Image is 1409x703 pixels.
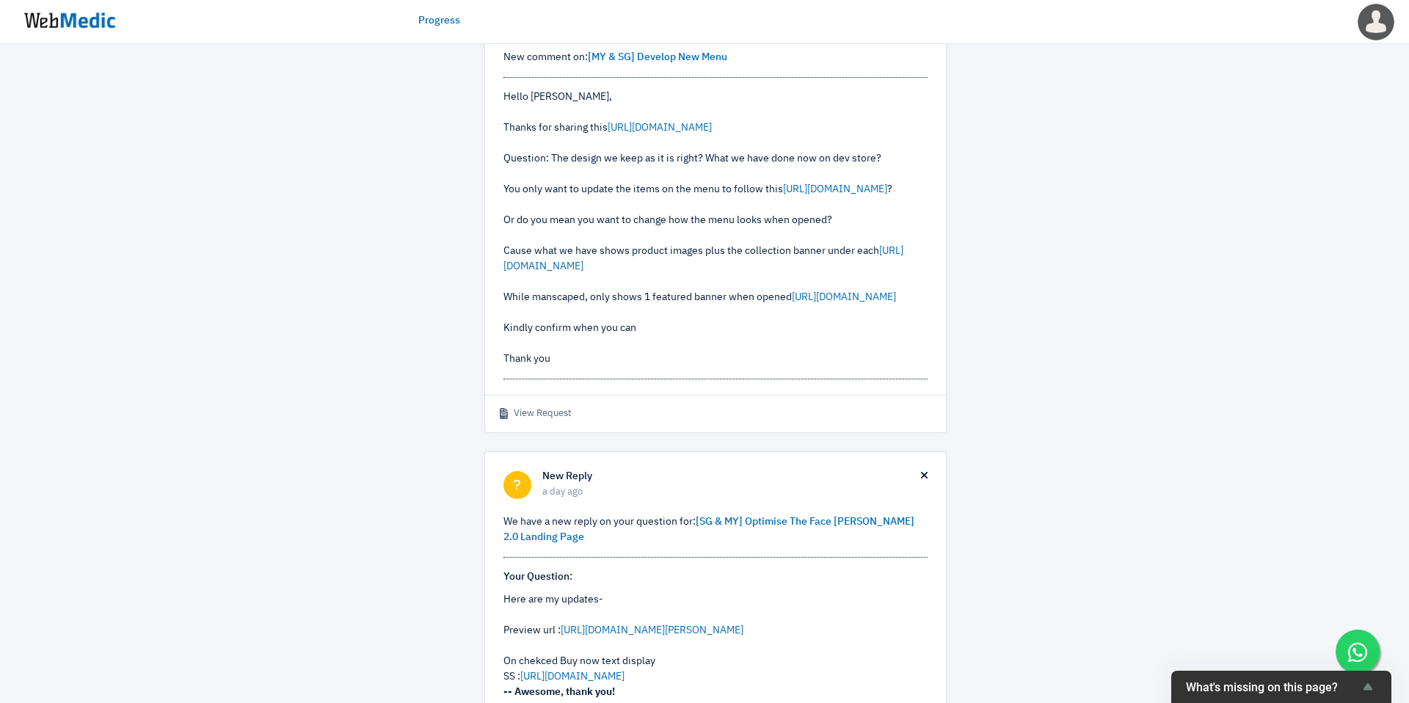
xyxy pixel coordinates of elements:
span: What's missing on this page? [1186,680,1359,694]
span: a day ago [542,485,921,500]
button: Show survey - What's missing on this page? [1186,678,1377,696]
strong: -- Awesome, thank you! [503,687,615,697]
a: [URL][DOMAIN_NAME] [783,184,887,194]
a: [URL][DOMAIN_NAME] [608,123,712,133]
p: We have a new reply on your question for: [503,514,928,545]
p: Your Question: [503,569,928,585]
p: New comment on: [503,50,928,65]
a: [URL][DOMAIN_NAME] [792,292,896,302]
a: Progress [418,13,460,29]
a: View Request [500,407,572,421]
a: [MY & SG] Develop New Menu [588,52,727,62]
h6: New Reply [542,470,921,484]
a: [SG & MY] Optimise The Face [PERSON_NAME] 2.0 Landing Page [503,517,914,542]
a: [URL][DOMAIN_NAME] [520,671,625,682]
a: [URL][DOMAIN_NAME][PERSON_NAME] [561,625,743,635]
span: Hello [PERSON_NAME], Thanks for sharing this Question: The design we keep as it is right? What we... [503,50,928,379]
